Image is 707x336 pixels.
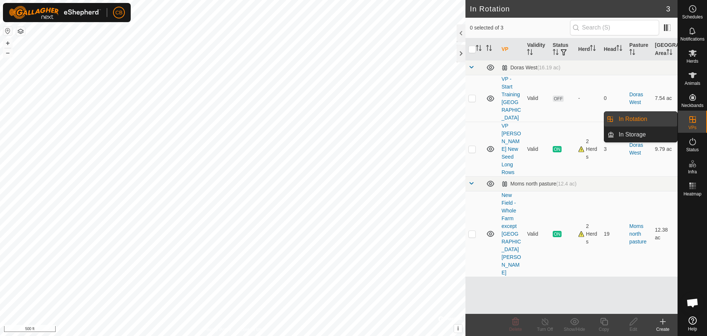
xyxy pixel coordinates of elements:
[204,326,231,333] a: Privacy Policy
[686,59,698,63] span: Herds
[553,50,559,56] p-sorticon: Activate to sort
[666,50,672,56] p-sorticon: Activate to sort
[556,181,577,187] span: (12.4 ac)
[524,38,549,60] th: Validity
[626,38,652,60] th: Pasture
[601,38,626,60] th: Head
[470,4,666,13] h2: In Rotation
[678,314,707,334] a: Help
[614,127,677,142] a: In Storage
[502,181,577,187] div: Moms north pasture
[502,76,521,121] a: VP - Start Training [GEOGRAPHIC_DATA]
[578,138,598,161] div: 2 Herds
[589,326,619,333] div: Copy
[553,146,562,152] span: ON
[666,3,670,14] span: 3
[3,48,12,57] button: –
[486,46,492,52] p-sorticon: Activate to sort
[629,223,647,245] a: Moms north pasture
[9,6,101,19] img: Gallagher Logo
[601,75,626,122] td: 0
[527,50,533,56] p-sorticon: Activate to sort
[680,37,704,41] span: Notifications
[560,326,589,333] div: Show/Hide
[648,326,678,333] div: Create
[604,127,677,142] li: In Storage
[604,112,677,127] li: In Rotation
[601,122,626,176] td: 3
[629,50,635,56] p-sorticon: Activate to sort
[682,292,704,314] div: Open chat
[524,75,549,122] td: Valid
[524,191,549,277] td: Valid
[614,112,677,127] a: In Rotation
[686,148,699,152] span: Status
[16,27,25,36] button: Map Layers
[454,325,462,333] button: i
[619,326,648,333] div: Edit
[502,192,521,276] a: New Field - Whole Farm except [GEOGRAPHIC_DATA][PERSON_NAME]
[688,170,697,174] span: Infra
[3,39,12,48] button: +
[550,38,575,60] th: Status
[240,326,262,333] a: Contact Us
[629,91,643,105] a: Doras West
[688,125,696,130] span: VPs
[683,192,701,196] span: Heatmap
[681,103,703,108] span: Neckbands
[537,65,560,70] span: (16.19 ac)
[619,115,647,124] span: In Rotation
[578,94,598,102] div: -
[3,27,12,35] button: Reset Map
[457,325,459,332] span: i
[619,130,646,139] span: In Storage
[530,326,560,333] div: Turn Off
[476,46,482,52] p-sorticon: Activate to sort
[570,20,659,35] input: Search (S)
[685,81,700,86] span: Animals
[652,38,678,60] th: [GEOGRAPHIC_DATA] Area
[652,191,678,277] td: 12.38 ac
[470,24,570,32] span: 0 selected of 3
[553,96,564,102] span: OFF
[115,9,122,17] span: CB
[509,327,522,332] span: Delete
[575,38,601,60] th: Herd
[682,15,703,19] span: Schedules
[616,46,622,52] p-sorticon: Activate to sort
[553,231,562,237] span: ON
[524,122,549,176] td: Valid
[578,222,598,246] div: 2 Herds
[652,122,678,176] td: 9.79 ac
[502,123,521,175] a: VP [PERSON_NAME] New Seed Long Rows
[601,191,626,277] td: 19
[590,46,596,52] p-sorticon: Activate to sort
[502,65,560,71] div: Doras West
[499,38,524,60] th: VP
[688,327,697,331] span: Help
[652,75,678,122] td: 7.54 ac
